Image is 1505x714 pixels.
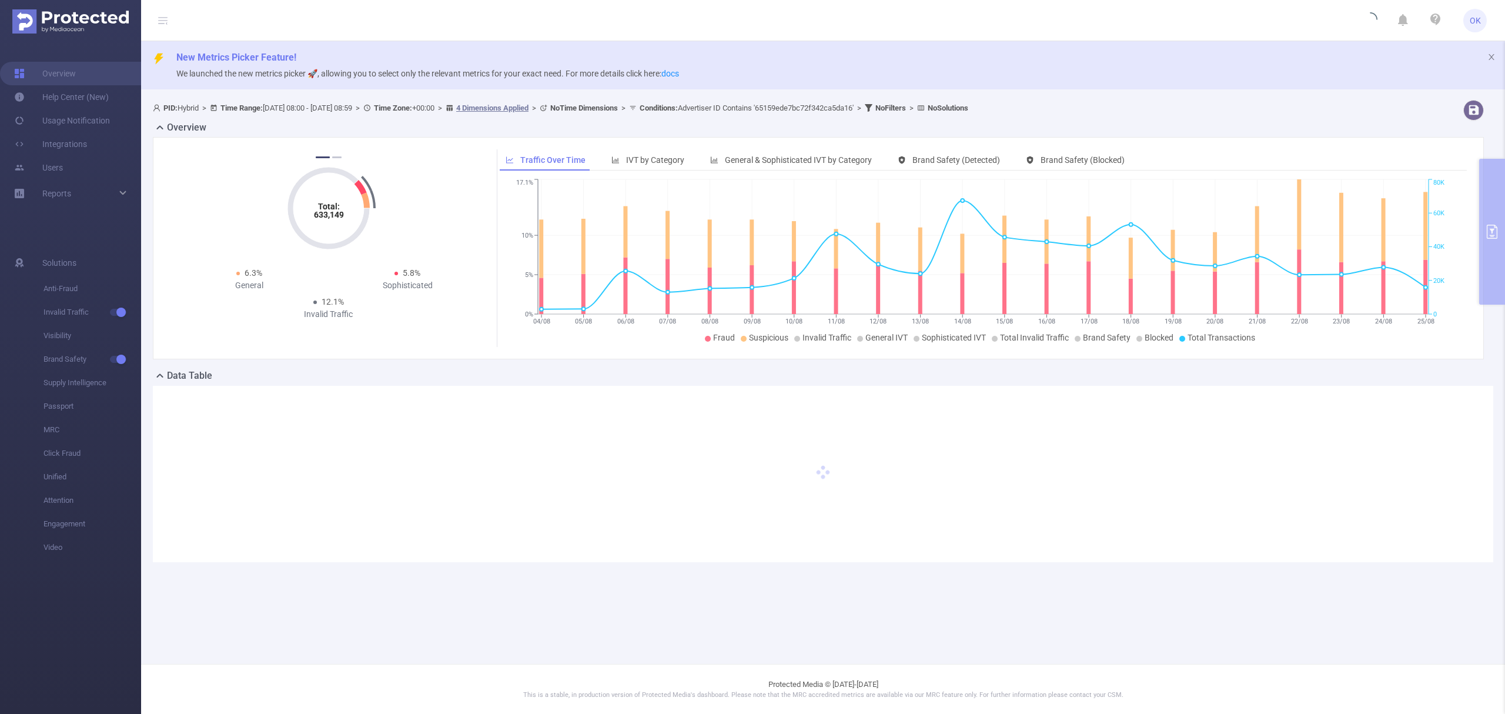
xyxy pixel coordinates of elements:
[44,277,141,301] span: Anti-Fraud
[1249,318,1266,325] tspan: 21/08
[14,132,87,156] a: Integrations
[743,318,760,325] tspan: 09/08
[749,333,788,342] span: Suspicious
[725,155,872,165] span: General & Sophisticated IVT by Category
[525,311,533,318] tspan: 0%
[199,104,210,112] span: >
[520,155,586,165] span: Traffic Over Time
[1041,155,1125,165] span: Brand Safety (Blocked)
[44,536,141,559] span: Video
[245,268,262,278] span: 6.3%
[521,232,533,239] tspan: 10%
[153,53,165,65] i: icon: thunderbolt
[163,104,178,112] b: PID:
[316,156,330,158] button: 1
[44,301,141,324] span: Invalid Traffic
[529,104,540,112] span: >
[1122,318,1139,325] tspan: 18/08
[14,85,109,109] a: Help Center (New)
[1038,318,1055,325] tspan: 16/08
[170,690,1476,700] p: This is a stable, in production version of Protected Media's dashboard. Please note that the MRC ...
[220,104,263,112] b: Time Range:
[176,52,296,63] span: New Metrics Picker Feature!
[374,104,412,112] b: Time Zone:
[626,155,684,165] span: IVT by Category
[14,109,110,132] a: Usage Notification
[14,62,76,85] a: Overview
[44,395,141,418] span: Passport
[701,318,718,325] tspan: 08/08
[854,104,865,112] span: >
[403,268,420,278] span: 5.8%
[533,318,550,325] tspan: 04/08
[617,318,634,325] tspan: 06/08
[1188,333,1255,342] span: Total Transactions
[618,104,629,112] span: >
[167,121,206,135] h2: Overview
[1417,318,1434,325] tspan: 25/08
[1470,9,1481,32] span: OK
[611,156,620,164] i: icon: bar-chart
[785,318,802,325] tspan: 10/08
[912,318,929,325] tspan: 13/08
[1083,333,1131,342] span: Brand Safety
[44,465,141,489] span: Unified
[954,318,971,325] tspan: 14/08
[869,318,887,325] tspan: 12/08
[12,9,129,34] img: Protected Media
[167,369,212,383] h2: Data Table
[550,104,618,112] b: No Time Dimensions
[44,489,141,512] span: Attention
[1080,318,1097,325] tspan: 17/08
[249,308,408,321] div: Invalid Traffic
[575,318,592,325] tspan: 05/08
[906,104,917,112] span: >
[1206,318,1223,325] tspan: 20/08
[1433,209,1444,217] tspan: 60K
[640,104,854,112] span: Advertiser ID Contains '65159ede7bc72f342ca5da16'
[710,156,718,164] i: icon: bar-chart
[506,156,514,164] i: icon: line-chart
[434,104,446,112] span: >
[44,324,141,348] span: Visibility
[153,104,968,112] span: Hybrid [DATE] 08:00 - [DATE] 08:59 +00:00
[1487,51,1496,64] button: icon: close
[329,279,487,292] div: Sophisticated
[1433,243,1444,251] tspan: 40K
[170,279,329,292] div: General
[1374,318,1392,325] tspan: 24/08
[1164,318,1181,325] tspan: 19/08
[661,69,679,78] a: docs
[44,348,141,371] span: Brand Safety
[928,104,968,112] b: No Solutions
[456,104,529,112] u: 4 Dimensions Applied
[332,156,342,158] button: 2
[42,251,76,275] span: Solutions
[14,156,63,179] a: Users
[516,179,533,187] tspan: 17.1%
[802,333,851,342] span: Invalid Traffic
[44,512,141,536] span: Engagement
[525,271,533,279] tspan: 5%
[44,371,141,395] span: Supply Intelligence
[659,318,676,325] tspan: 07/08
[1433,179,1444,187] tspan: 80K
[1363,12,1377,29] i: icon: loading
[1145,333,1173,342] span: Blocked
[1290,318,1307,325] tspan: 22/08
[153,104,163,112] i: icon: user
[865,333,908,342] span: General IVT
[352,104,363,112] span: >
[875,104,906,112] b: No Filters
[1333,318,1350,325] tspan: 23/08
[42,182,71,205] a: Reports
[313,210,343,219] tspan: 633,149
[42,189,71,198] span: Reports
[827,318,844,325] tspan: 11/08
[322,297,344,306] span: 12.1%
[44,418,141,442] span: MRC
[1433,277,1444,285] tspan: 20K
[713,333,735,342] span: Fraud
[44,442,141,465] span: Click Fraud
[1000,333,1069,342] span: Total Invalid Traffic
